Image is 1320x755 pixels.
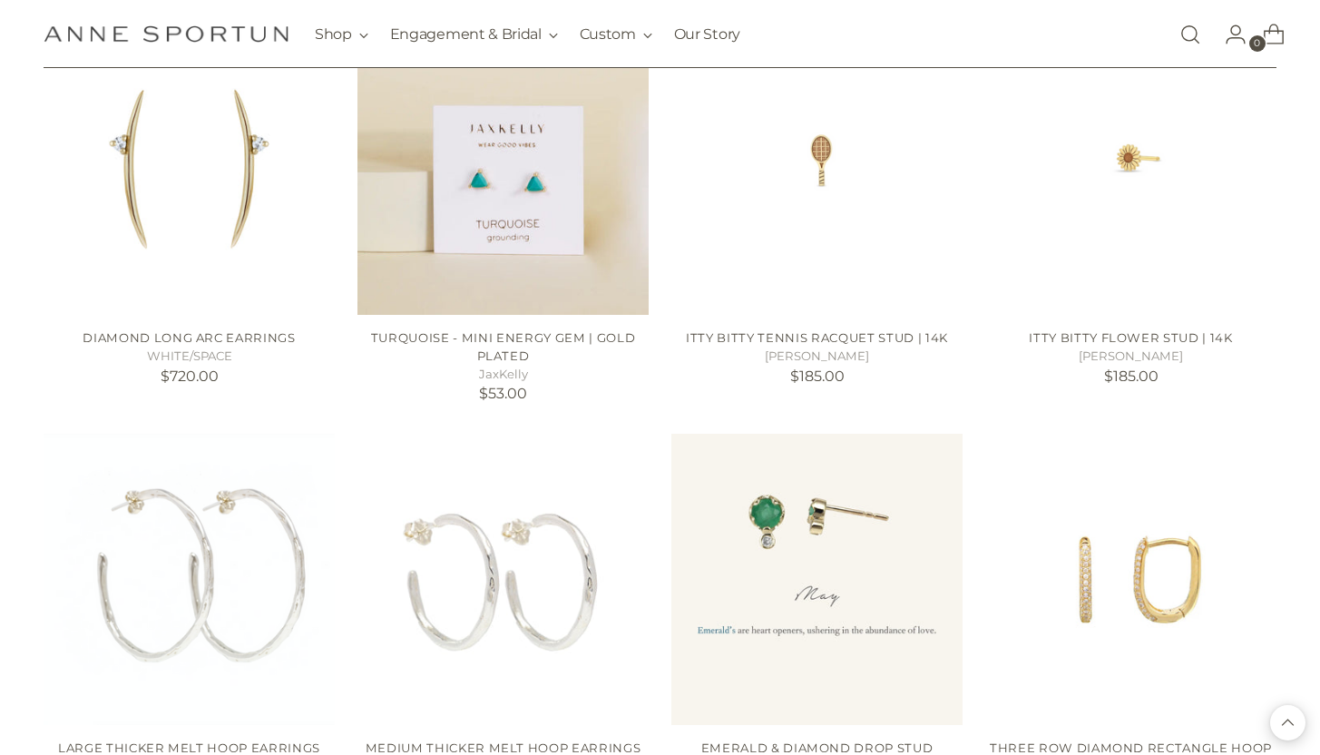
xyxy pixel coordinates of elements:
[1248,16,1285,53] a: Open cart modal
[1249,35,1266,52] span: 0
[1270,705,1305,740] button: Back to top
[366,740,641,755] a: Medium Thicker Melt Hoop Earrings
[357,366,649,384] h5: JaxKelly
[686,330,948,345] a: Itty Bitty Tennis Racquet Stud | 14k
[985,348,1276,366] h5: [PERSON_NAME]
[357,24,649,315] a: Turquoise - Mini Energy Gem | Gold Plated
[1172,16,1208,53] a: Open search modal
[371,330,635,363] a: Turquoise - Mini Energy Gem | Gold Plated
[357,434,649,725] a: Medium Thicker Melt Hoop Earrings
[1029,330,1232,345] a: Itty Bitty Flower Stud | 14k
[44,434,335,725] a: Large Thicker Melt Hoop Earrings
[315,15,368,54] button: Shop
[671,348,963,366] h5: [PERSON_NAME]
[671,434,963,725] a: Emerald & Diamond Drop Stud Earrings | 10k
[790,368,845,385] span: $185.00
[1104,368,1159,385] span: $185.00
[985,24,1276,315] a: Itty Bitty Flower Stud | 14k
[985,434,1276,725] a: Three Row Diamond Rectangle Hoop Earrings
[44,25,288,43] a: Anne Sportun Fine Jewellery
[58,740,320,755] a: Large Thicker Melt Hoop Earrings
[580,15,652,54] button: Custom
[44,24,335,315] a: Diamond Long Arc Earrings
[1210,16,1247,53] a: Go to the account page
[479,385,527,402] span: $53.00
[161,368,219,385] span: $720.00
[83,330,295,345] a: Diamond Long Arc Earrings
[674,15,740,54] a: Our Story
[390,15,558,54] button: Engagement & Bridal
[44,348,335,366] h5: WHITE/SPACE
[671,24,963,315] a: Itty Bitty Tennis Racquet Stud | 14k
